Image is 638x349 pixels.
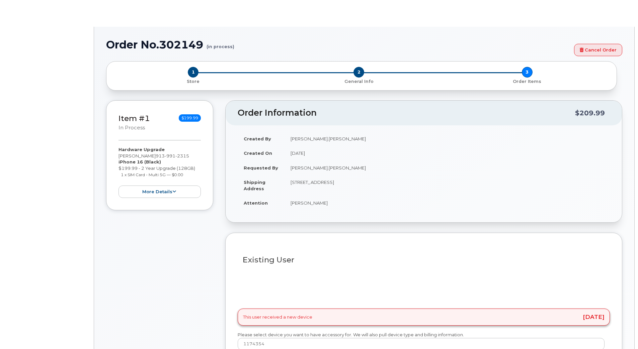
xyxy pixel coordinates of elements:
[179,114,201,122] span: $199.99
[112,78,275,85] a: 1 Store
[574,44,622,56] a: Cancel Order
[188,67,198,78] span: 1
[114,79,272,85] p: Store
[583,314,605,320] span: [DATE]
[238,108,575,118] h2: Order Information
[118,125,145,131] small: in process
[118,147,165,152] strong: Hardware Upgrade
[285,160,610,175] td: [PERSON_NAME].[PERSON_NAME]
[275,78,443,85] a: 2 General Info
[285,175,610,196] td: [STREET_ADDRESS]
[156,153,189,158] span: 913
[277,79,441,85] p: General Info
[118,146,201,198] div: [PERSON_NAME] $199.99 - 2 Year Upgrade (128GB)
[244,150,272,156] strong: Created On
[244,136,271,141] strong: Created By
[243,256,605,264] h3: Existing User
[575,107,605,119] div: $209.99
[118,159,161,164] strong: iPhone 16 (Black)
[121,172,183,177] small: 1 x SIM Card - Multi 5G — $0.00
[285,146,610,160] td: [DATE]
[165,153,175,158] span: 991
[118,114,150,123] a: Item #1
[118,186,201,198] button: more details
[285,131,610,146] td: [PERSON_NAME].[PERSON_NAME]
[244,200,268,206] strong: Attention
[285,196,610,210] td: [PERSON_NAME]
[353,67,364,78] span: 2
[207,39,234,49] small: (in process)
[175,153,189,158] span: 2315
[244,165,278,170] strong: Requested By
[244,180,265,191] strong: Shipping Address
[106,39,571,50] h1: Order No.302149
[238,309,610,326] div: This user received a new device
